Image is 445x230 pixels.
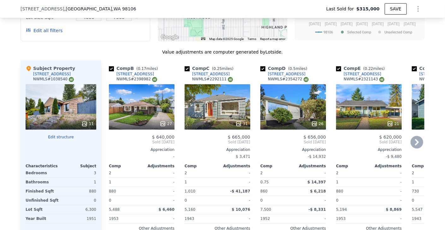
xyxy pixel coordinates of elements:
span: ( miles) [210,66,236,71]
button: Keyboard shortcuts [201,37,205,40]
span: Last Sold for [326,6,357,12]
div: - [219,169,250,177]
a: [STREET_ADDRESS] [185,72,230,77]
span: 7,500 [260,207,271,212]
div: [STREET_ADDRESS] [268,72,306,77]
span: 0 [412,198,414,203]
span: -$ 8,331 [309,207,326,212]
div: NWMLS # 2398982 [116,77,157,82]
div: Comp [185,164,217,169]
div: 1 [109,178,140,187]
div: NWMLS # 2321143 [344,77,384,82]
div: 1 [185,178,216,187]
div: 1943 [185,214,216,223]
span: [STREET_ADDRESS] [21,6,64,12]
span: 5,488 [109,207,120,212]
button: Edit all filters [26,27,62,34]
div: Adjustments [293,164,326,169]
div: Comp [260,164,293,169]
span: 2 [412,171,414,175]
div: 26 [311,121,323,127]
span: ( miles) [361,66,387,71]
span: $ 3,471 [236,154,250,159]
a: Report a map error [260,37,285,41]
span: -$ 9,480 [386,154,402,159]
text: [DATE] [372,21,384,26]
div: - [219,214,250,223]
span: , WA 98106 [112,6,136,11]
span: 5,547 [412,207,423,212]
span: $ 6,460 [159,207,175,212]
div: - [143,178,175,187]
div: 1 [62,178,96,187]
span: $ 8,869 [386,207,402,212]
div: Appreciation [260,147,326,152]
div: Comp [109,164,142,169]
span: ( miles) [286,66,310,71]
img: NWMLS Logo [304,77,309,82]
div: - [143,214,175,223]
div: 1951 [62,214,96,223]
div: 21 [387,121,399,127]
span: 0 [109,198,111,203]
div: 11 [81,121,94,127]
div: - [370,178,402,187]
span: Sold [DATE] [260,140,326,145]
div: NWMLS # 2354272 [268,77,309,82]
div: Comp C [185,65,236,72]
span: 5,160 [185,207,195,212]
button: Edit structure [26,135,96,140]
div: 1 [336,178,368,187]
div: - [370,187,402,196]
span: 860 [260,189,268,193]
span: 2 [260,171,263,175]
div: NWMLS # 1038540 [33,77,74,82]
a: [STREET_ADDRESS] [109,72,154,77]
div: 1953 [336,214,368,223]
span: 0.22 [365,66,373,71]
text: [DATE] [341,21,353,26]
span: 880 [109,189,116,193]
span: -$ 41,187 [230,189,250,193]
div: 1 [412,178,443,187]
div: Comp [336,164,369,169]
span: 0.5 [290,66,296,71]
div: - [294,169,326,177]
div: Bathrooms [26,178,60,187]
div: Characteristics [26,164,61,169]
span: $ 6,218 [310,189,326,193]
span: Map data ©2025 Google [209,37,244,41]
img: NWMLS Logo [152,77,157,82]
img: NWMLS Logo [379,77,384,82]
span: 2 [336,171,339,175]
div: Comp D [260,65,310,72]
a: Open this area in Google Maps (opens a new window) [159,33,180,41]
div: - [294,196,326,205]
text: [DATE] [404,21,416,26]
text: 98106 [323,30,333,34]
span: -$ 14,932 [308,154,326,159]
div: - [143,169,175,177]
div: - [219,196,250,205]
button: SAVE [385,3,407,14]
text: [DATE] [356,21,368,26]
button: Show Options [412,3,424,15]
span: Sold [DATE] [336,140,402,145]
div: - [370,169,402,177]
div: Comp [412,164,445,169]
span: 5,194 [336,207,347,212]
div: Appreciation [336,147,402,152]
div: Appreciation [185,147,250,152]
span: $315,000 [356,6,380,12]
div: Adjustments [217,164,250,169]
div: Adjustments [142,164,175,169]
div: [STREET_ADDRESS] [33,72,71,77]
div: 6,300 [62,205,96,214]
div: Comp B [109,65,160,72]
span: $ 656,000 [304,135,326,140]
div: Lot Sqft [26,205,60,214]
div: 880 [62,187,96,196]
div: - [370,214,402,223]
span: $ 14,397 [307,180,326,184]
div: 0 [62,196,96,205]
